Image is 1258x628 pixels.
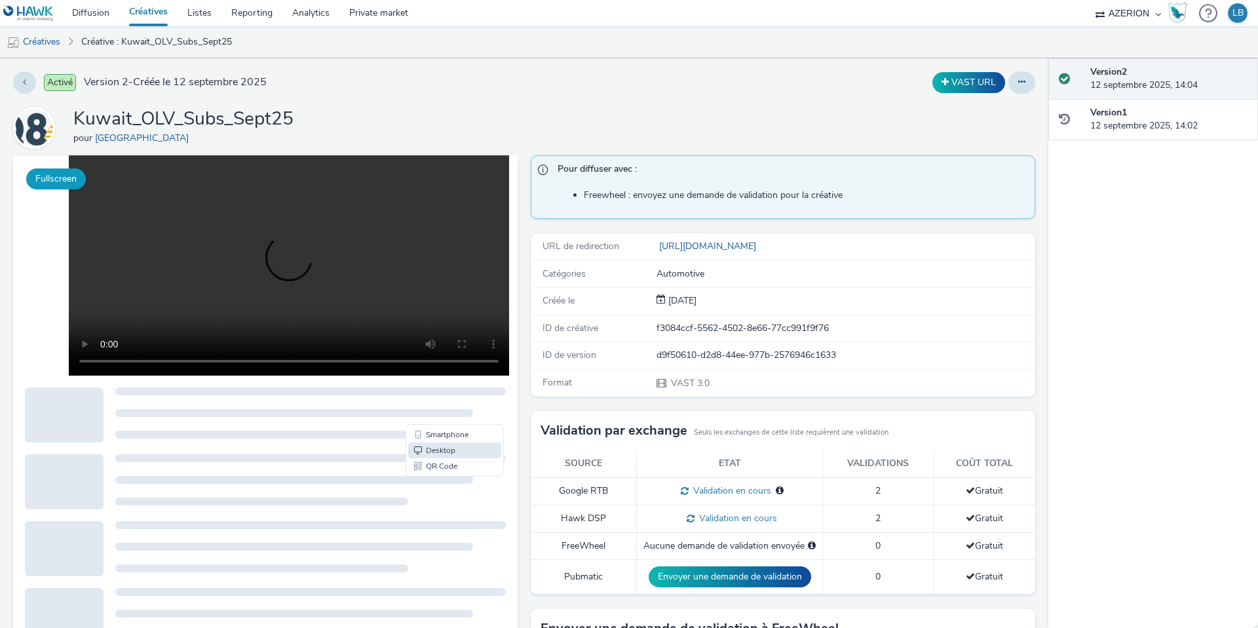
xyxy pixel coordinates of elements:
span: Smartphone [413,275,455,283]
td: Google RTB [531,477,637,505]
div: Dupliquer la créative en un VAST URL [929,72,1008,93]
button: Fullscreen [26,168,86,189]
th: Source [531,450,637,477]
strong: Version 2 [1090,66,1127,78]
th: Coût total [934,450,1035,477]
span: ID de créative [543,322,598,334]
span: 0 [875,540,881,552]
span: Format [543,376,572,389]
span: QR Code [413,307,444,315]
a: Créative : Kuwait_OLV_Subs_Sept25 [75,26,238,58]
span: [DATE] [666,294,696,307]
span: Activé [44,74,76,91]
a: Kuwait [13,121,60,134]
small: Seuls les exchanges de cette liste requièrent une validation [694,427,888,438]
div: 12 septembre 2025, 14:04 [1090,66,1248,92]
span: 2 [875,512,881,524]
img: undefined Logo [3,5,54,22]
h3: Validation par exchange [541,421,687,441]
div: LB [1232,3,1244,23]
th: Validations [823,450,934,477]
div: f3084ccf-5562-4502-8e66-77cc991f9f76 [657,322,1034,335]
span: Gratuit [966,570,1003,583]
span: ID de version [543,349,596,361]
td: Hawk DSP [531,505,637,532]
a: [URL][DOMAIN_NAME] [657,240,761,252]
span: Validation en cours [695,512,777,524]
div: d9f50610-d2d8-44ee-977b-2576946c1633 [657,349,1034,362]
h1: Kuwait_OLV_Subs_Sept25 [73,107,294,132]
span: VAST 3.0 [670,377,710,389]
li: Freewheel : envoyez une demande de validation pour la créative [584,189,1028,202]
div: Création 12 septembre 2025, 14:02 [666,294,696,307]
span: Validation en cours [689,484,771,497]
span: Catégories [543,267,586,280]
span: Gratuit [966,512,1003,524]
td: FreeWheel [531,532,637,559]
li: QR Code [395,303,488,319]
strong: Version 1 [1090,106,1127,119]
span: Créée le [543,294,575,307]
a: Hawk Academy [1168,3,1192,24]
button: VAST URL [932,72,1005,93]
a: [GEOGRAPHIC_DATA] [95,132,194,144]
span: pour [73,132,95,144]
span: Gratuit [966,540,1003,552]
img: mobile [7,36,20,49]
td: Pubmatic [531,559,637,594]
th: Etat [637,450,823,477]
span: Desktop [413,291,442,299]
div: Automotive [657,267,1034,281]
span: URL de redirection [543,240,619,252]
span: Gratuit [966,484,1003,497]
div: Aucune demande de validation envoyée [643,540,816,553]
span: Pour diffuser avec : [558,163,1021,180]
span: 2 [875,484,881,497]
div: 12 septembre 2025, 14:02 [1090,106,1248,133]
img: Kuwait [15,109,53,147]
img: Hawk Academy [1168,3,1187,24]
li: Desktop [395,287,488,303]
li: Smartphone [395,271,488,287]
div: Sélectionnez un deal ci-dessous et cliquez sur Envoyer pour envoyer une demande de validation à F... [808,540,816,553]
span: Version 2 - Créée le 12 septembre 2025 [84,75,267,90]
span: 0 [875,570,881,583]
button: Envoyer une demande de validation [649,566,811,587]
